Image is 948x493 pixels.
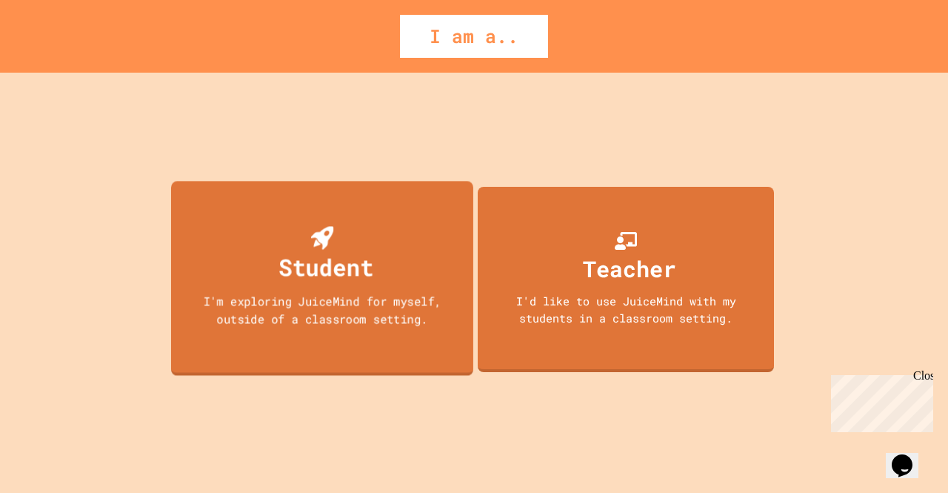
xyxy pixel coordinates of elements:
div: I'd like to use JuiceMind with my students in a classroom setting. [493,293,759,326]
div: I am a.. [400,15,548,58]
div: Student [278,249,374,284]
iframe: chat widget [886,434,933,478]
iframe: chat widget [825,369,933,432]
div: Chat with us now!Close [6,6,102,94]
div: Teacher [583,252,676,285]
div: I'm exploring JuiceMind for myself, outside of a classroom setting. [186,292,458,327]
